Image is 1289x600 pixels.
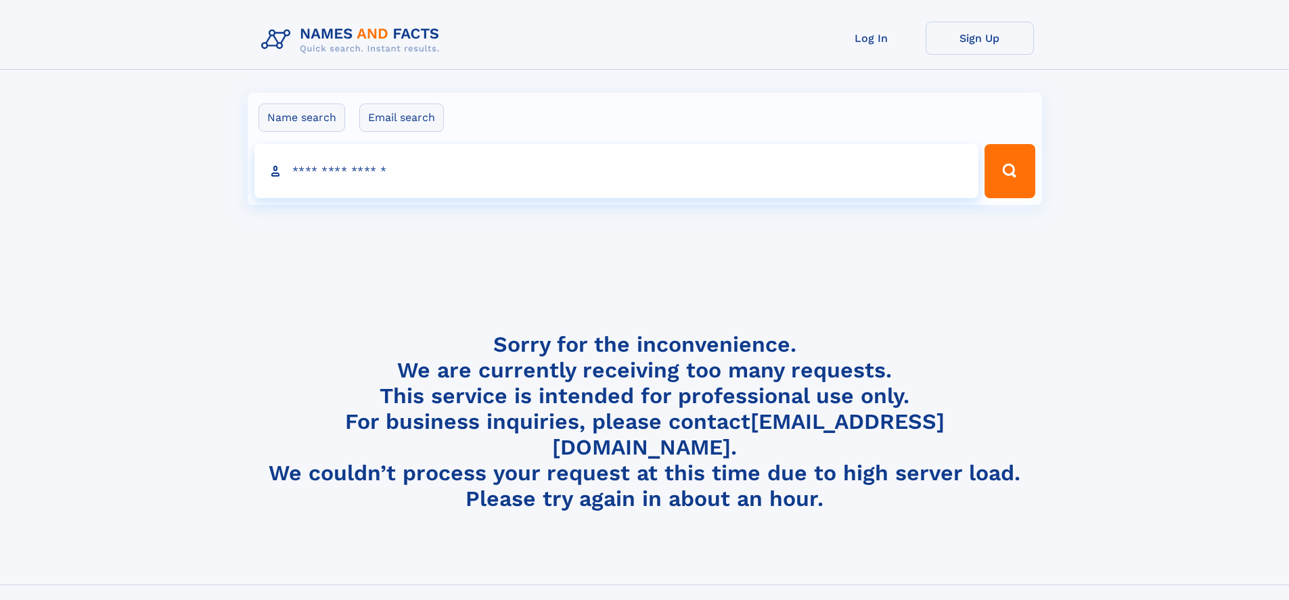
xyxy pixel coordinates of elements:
[258,103,345,132] label: Name search
[256,331,1034,512] h4: Sorry for the inconvenience. We are currently receiving too many requests. This service is intend...
[817,22,926,55] a: Log In
[926,22,1034,55] a: Sign Up
[552,409,945,460] a: [EMAIL_ADDRESS][DOMAIN_NAME]
[985,144,1035,198] button: Search Button
[359,103,444,132] label: Email search
[256,22,451,58] img: Logo Names and Facts
[254,144,979,198] input: search input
